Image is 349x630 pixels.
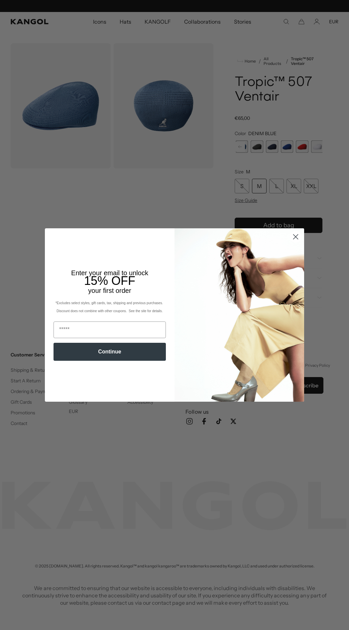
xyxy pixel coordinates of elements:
img: 93be19ad-e773-4382-80b9-c9d740c9197f.jpeg [174,228,304,401]
span: your first order [88,287,131,294]
span: 15% OFF [84,274,135,288]
button: Continue [54,343,166,361]
input: Email [54,321,166,338]
span: Enter your email to unlock [71,269,148,277]
button: Close dialog [290,231,301,243]
span: *Excludes select styles, gift cards, tax, shipping and previous purchases. Discount does not comb... [56,301,164,313]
